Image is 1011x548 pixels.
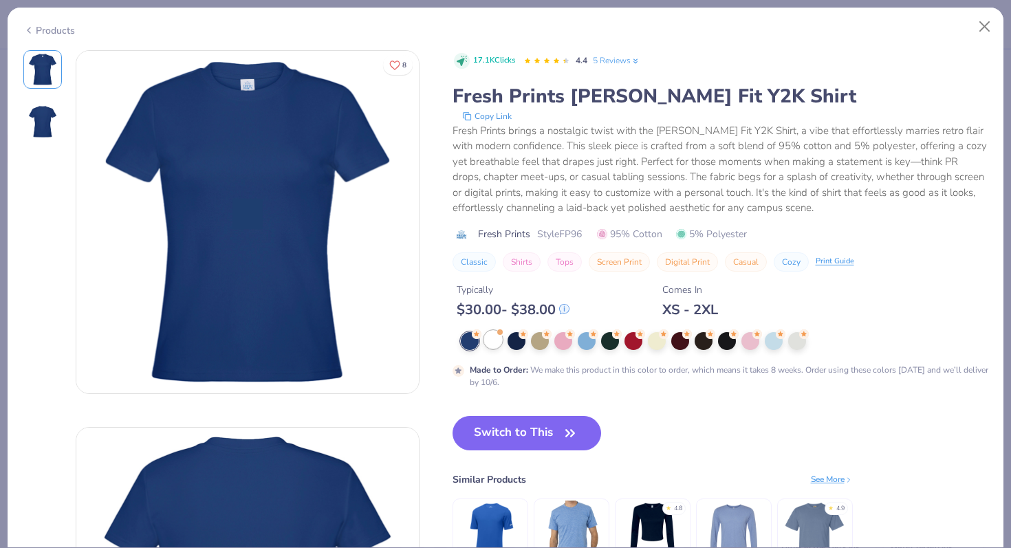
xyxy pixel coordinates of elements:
[470,364,528,375] strong: Made to Order :
[674,504,682,514] div: 4.8
[402,62,406,69] span: 8
[725,252,767,272] button: Casual
[836,504,845,514] div: 4.9
[26,53,59,86] img: Front
[478,227,530,241] span: Fresh Prints
[666,504,671,509] div: ★
[657,252,718,272] button: Digital Print
[453,83,988,109] div: Fresh Prints [PERSON_NAME] Fit Y2K Shirt
[453,123,988,216] div: Fresh Prints brings a nostalgic twist with the [PERSON_NAME] Fit Y2K Shirt, a vibe that effortles...
[662,301,718,318] div: XS - 2XL
[662,283,718,297] div: Comes In
[76,51,419,393] img: Front
[23,23,75,38] div: Products
[457,301,569,318] div: $ 30.00 - $ 38.00
[470,364,988,388] div: We make this product in this color to order, which means it takes 8 weeks. Order using these colo...
[589,252,650,272] button: Screen Print
[816,256,854,267] div: Print Guide
[597,227,662,241] span: 95% Cotton
[593,54,640,67] a: 5 Reviews
[972,14,998,40] button: Close
[537,227,582,241] span: Style FP96
[676,227,747,241] span: 5% Polyester
[547,252,582,272] button: Tops
[453,252,496,272] button: Classic
[503,252,541,272] button: Shirts
[774,252,809,272] button: Cozy
[523,50,570,72] div: 4.4 Stars
[383,55,413,75] button: Like
[453,416,602,450] button: Switch to This
[828,504,834,509] div: ★
[458,109,516,123] button: copy to clipboard
[457,283,569,297] div: Typically
[473,55,515,67] span: 17.1K Clicks
[26,105,59,138] img: Back
[453,472,526,487] div: Similar Products
[576,55,587,66] span: 4.4
[811,473,853,485] div: See More
[453,229,471,240] img: brand logo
